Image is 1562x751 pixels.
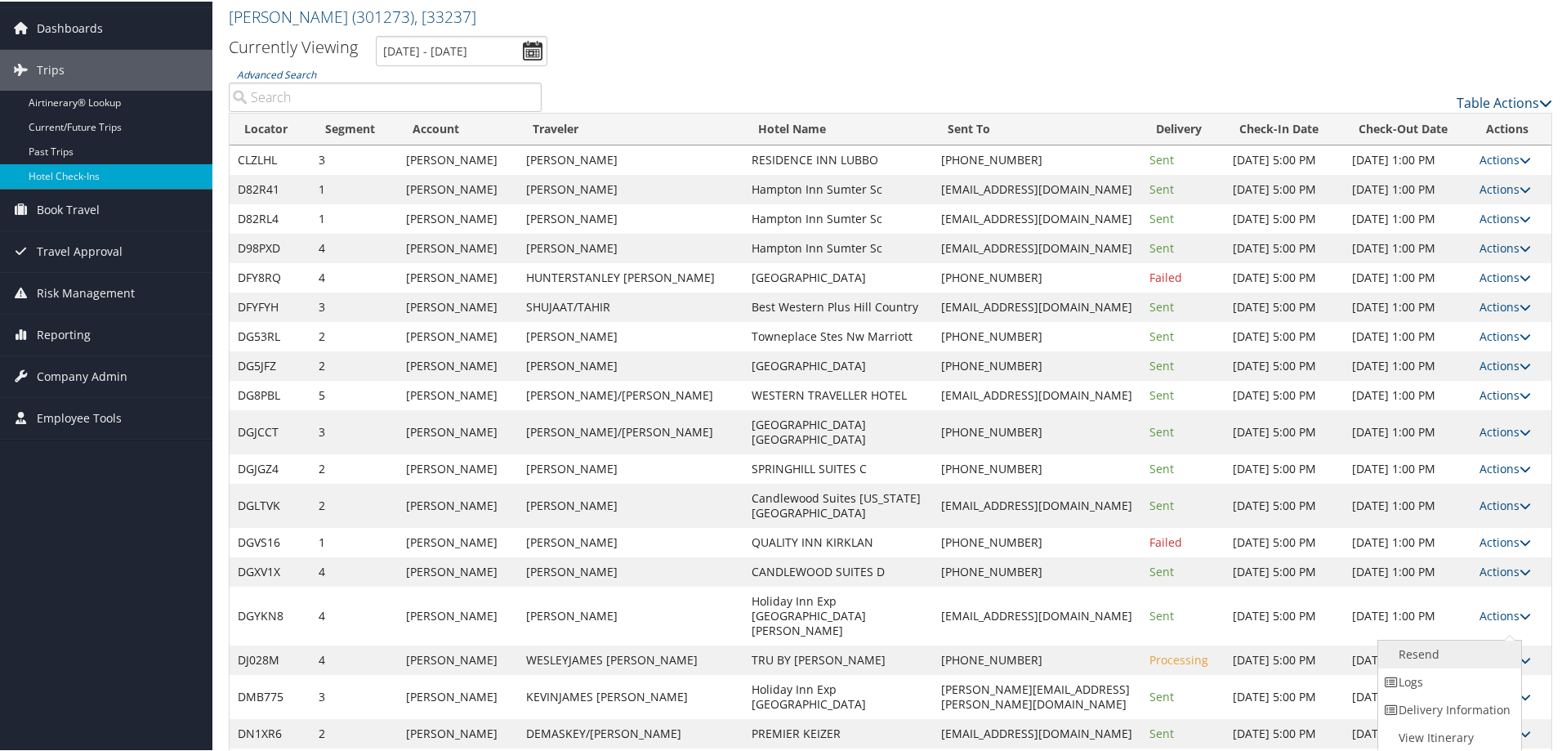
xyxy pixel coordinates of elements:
[310,291,399,320] td: 3
[743,482,933,526] td: Candlewood Suites [US_STATE][GEOGRAPHIC_DATA]
[230,644,310,673] td: DJ028M
[1479,459,1531,475] a: Actions
[1479,496,1531,512] a: Actions
[1149,687,1174,703] span: Sent
[1149,496,1174,512] span: Sent
[1479,239,1531,254] a: Actions
[1149,724,1174,740] span: Sent
[1225,350,1344,379] td: [DATE] 5:00 PM
[1344,379,1471,409] td: [DATE] 1:00 PM
[310,526,399,556] td: 1
[1225,112,1344,144] th: Check-In Date: activate to sort column ascending
[1149,327,1174,342] span: Sent
[933,262,1141,291] td: [PHONE_NUMBER]
[518,585,743,644] td: [PERSON_NAME]
[230,482,310,526] td: DGLTVK
[1479,150,1531,166] a: Actions
[1479,356,1531,372] a: Actions
[743,673,933,717] td: Holiday Inn Exp [GEOGRAPHIC_DATA]
[1479,606,1531,622] a: Actions
[1479,533,1531,548] a: Actions
[743,320,933,350] td: Towneplace Stes Nw Marriott
[518,144,743,173] td: [PERSON_NAME]
[743,717,933,747] td: PREMIER KEIZER
[1479,180,1531,195] a: Actions
[310,673,399,717] td: 3
[414,4,476,26] span: , [ 33237 ]
[1225,526,1344,556] td: [DATE] 5:00 PM
[310,262,399,291] td: 4
[1378,695,1518,722] a: Delivery Information
[1457,92,1552,110] a: Table Actions
[1225,556,1344,585] td: [DATE] 5:00 PM
[933,232,1141,262] td: [EMAIL_ADDRESS][DOMAIN_NAME]
[743,173,933,203] td: Hampton Inn Sumter Sc
[229,4,476,26] a: [PERSON_NAME]
[398,320,517,350] td: [PERSON_NAME]
[1344,482,1471,526] td: [DATE] 1:00 PM
[518,379,743,409] td: [PERSON_NAME]/[PERSON_NAME]
[37,396,122,437] span: Employee Tools
[1344,556,1471,585] td: [DATE] 1:00 PM
[230,453,310,482] td: DGJGZ4
[1378,639,1518,667] a: Resend
[518,644,743,673] td: WESLEYJAMES [PERSON_NAME]
[310,144,399,173] td: 3
[1225,291,1344,320] td: [DATE] 5:00 PM
[743,232,933,262] td: Hampton Inn Sumter Sc
[1225,173,1344,203] td: [DATE] 5:00 PM
[1225,585,1344,644] td: [DATE] 5:00 PM
[518,482,743,526] td: [PERSON_NAME]
[933,453,1141,482] td: [PHONE_NUMBER]
[1149,650,1208,666] span: Processing
[1344,409,1471,453] td: [DATE] 1:00 PM
[1344,350,1471,379] td: [DATE] 1:00 PM
[1344,262,1471,291] td: [DATE] 1:00 PM
[1344,644,1471,673] td: [DATE] 1:00 PM
[1344,717,1471,747] td: [DATE] 1:00 PM
[230,409,310,453] td: DGJCCT
[230,526,310,556] td: DGVS16
[743,291,933,320] td: Best Western Plus Hill Country
[518,409,743,453] td: [PERSON_NAME]/[PERSON_NAME]
[1149,209,1174,225] span: Sent
[1344,526,1471,556] td: [DATE] 1:00 PM
[230,144,310,173] td: CLZLHL
[933,585,1141,644] td: [EMAIL_ADDRESS][DOMAIN_NAME]
[230,717,310,747] td: DN1XR6
[398,379,517,409] td: [PERSON_NAME]
[1225,262,1344,291] td: [DATE] 5:00 PM
[933,526,1141,556] td: [PHONE_NUMBER]
[1225,453,1344,482] td: [DATE] 5:00 PM
[518,673,743,717] td: KEVINJAMES [PERSON_NAME]
[518,232,743,262] td: [PERSON_NAME]
[933,173,1141,203] td: [EMAIL_ADDRESS][DOMAIN_NAME]
[743,556,933,585] td: CANDLEWOOD SUITES D
[398,262,517,291] td: [PERSON_NAME]
[933,291,1141,320] td: [EMAIL_ADDRESS][DOMAIN_NAME]
[230,112,310,144] th: Locator: activate to sort column ascending
[1225,644,1344,673] td: [DATE] 5:00 PM
[518,112,743,144] th: Traveler: activate to sort column ascending
[230,262,310,291] td: DFY8RQ
[398,112,517,144] th: Account: activate to sort column ascending
[933,482,1141,526] td: [EMAIL_ADDRESS][DOMAIN_NAME]
[1149,606,1174,622] span: Sent
[743,203,933,232] td: Hampton Inn Sumter Sc
[743,453,933,482] td: SPRINGHILL SUITES C
[310,585,399,644] td: 4
[1344,453,1471,482] td: [DATE] 1:00 PM
[518,203,743,232] td: [PERSON_NAME]
[1344,144,1471,173] td: [DATE] 1:00 PM
[398,482,517,526] td: [PERSON_NAME]
[1225,673,1344,717] td: [DATE] 5:00 PM
[230,350,310,379] td: DG5JFZ
[398,409,517,453] td: [PERSON_NAME]
[1149,150,1174,166] span: Sent
[1378,722,1518,750] a: View Itinerary
[230,379,310,409] td: DG8PBL
[933,379,1141,409] td: [EMAIL_ADDRESS][DOMAIN_NAME]
[1344,673,1471,717] td: [DATE] 1:00 PM
[1471,112,1551,144] th: Actions
[310,112,399,144] th: Segment: activate to sort column ascending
